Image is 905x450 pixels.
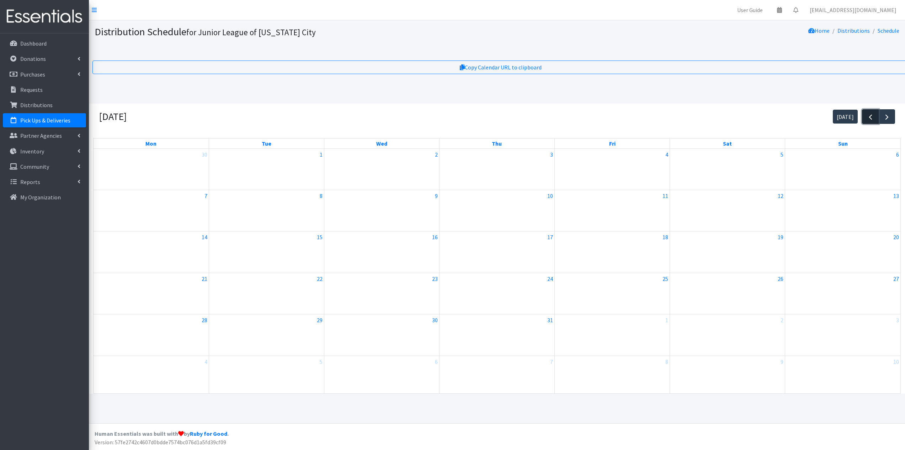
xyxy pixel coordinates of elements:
[209,356,324,397] td: August 5, 2025
[94,356,209,397] td: August 4, 2025
[200,149,209,160] a: June 30, 2025
[670,273,785,314] td: July 26, 2025
[431,231,439,243] a: July 16, 2025
[3,52,86,66] a: Donations
[722,138,733,148] a: Saturday
[670,231,785,273] td: July 19, 2025
[20,55,46,62] p: Donations
[892,273,900,284] a: July 27, 2025
[433,190,439,202] a: July 9, 2025
[664,149,670,160] a: July 4, 2025
[779,314,785,326] a: August 2, 2025
[324,273,439,314] td: July 23, 2025
[555,231,670,273] td: July 18, 2025
[209,231,324,273] td: July 15, 2025
[555,149,670,190] td: July 4, 2025
[664,314,670,326] a: August 1, 2025
[549,356,554,367] a: August 7, 2025
[3,113,86,127] a: Pick Ups & Deliveries
[837,27,870,34] a: Distributions
[99,111,127,123] h2: [DATE]
[186,27,316,37] small: for Junior League of [US_STATE] City
[895,149,900,160] a: July 6, 2025
[200,273,209,284] a: July 21, 2025
[892,231,900,243] a: July 20, 2025
[95,26,562,38] h1: Distribution Schedule
[555,356,670,397] td: August 8, 2025
[203,356,209,367] a: August 4, 2025
[878,109,895,124] button: Next month
[94,314,209,356] td: July 28, 2025
[3,36,86,51] a: Dashboard
[808,27,830,34] a: Home
[3,5,86,28] img: HumanEssentials
[878,27,899,34] a: Schedule
[20,148,44,155] p: Inventory
[3,144,86,158] a: Inventory
[203,190,209,202] a: July 7, 2025
[785,149,900,190] td: July 6, 2025
[779,149,785,160] a: July 5, 2025
[546,190,554,202] a: July 10, 2025
[95,430,229,437] strong: Human Essentials was built with by .
[776,231,785,243] a: July 19, 2025
[318,356,324,367] a: August 5, 2025
[200,314,209,326] a: July 28, 2025
[555,190,670,231] td: July 11, 2025
[439,149,554,190] td: July 3, 2025
[94,190,209,231] td: July 7, 2025
[670,190,785,231] td: July 12, 2025
[324,190,439,231] td: July 9, 2025
[20,132,62,139] p: Partner Agencies
[670,149,785,190] td: July 5, 2025
[785,273,900,314] td: July 27, 2025
[3,67,86,82] a: Purchases
[209,190,324,231] td: July 8, 2025
[3,159,86,174] a: Community
[431,314,439,326] a: July 30, 2025
[20,163,49,170] p: Community
[3,190,86,204] a: My Organization
[837,138,849,148] a: Sunday
[785,190,900,231] td: July 13, 2025
[209,149,324,190] td: July 1, 2025
[785,356,900,397] td: August 10, 2025
[3,98,86,112] a: Distributions
[20,117,70,124] p: Pick Ups & Deliveries
[785,314,900,356] td: August 3, 2025
[20,40,47,47] p: Dashboard
[546,231,554,243] a: July 17, 2025
[779,356,785,367] a: August 9, 2025
[439,356,554,397] td: August 7, 2025
[94,231,209,273] td: July 14, 2025
[892,356,900,367] a: August 10, 2025
[3,175,86,189] a: Reports
[439,273,554,314] td: July 24, 2025
[546,273,554,284] a: July 24, 2025
[546,314,554,326] a: July 31, 2025
[661,273,670,284] a: July 25, 2025
[439,231,554,273] td: July 17, 2025
[260,138,273,148] a: Tuesday
[3,83,86,97] a: Requests
[190,430,227,437] a: Ruby for Good
[664,356,670,367] a: August 8, 2025
[895,314,900,326] a: August 3, 2025
[555,314,670,356] td: August 1, 2025
[549,149,554,160] a: July 3, 2025
[490,138,503,148] a: Thursday
[324,356,439,397] td: August 6, 2025
[3,129,86,143] a: Partner Agencies
[661,231,670,243] a: July 18, 2025
[439,190,554,231] td: July 10, 2025
[776,273,785,284] a: July 26, 2025
[95,439,226,446] span: Version: 57fe2742c4607d0bdde7574bc076d1a5fd39cf09
[375,138,389,148] a: Wednesday
[200,231,209,243] a: July 14, 2025
[20,71,45,78] p: Purchases
[209,314,324,356] td: July 29, 2025
[731,3,768,17] a: User Guide
[315,273,324,284] a: July 22, 2025
[318,190,324,202] a: July 8, 2025
[144,138,158,148] a: Monday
